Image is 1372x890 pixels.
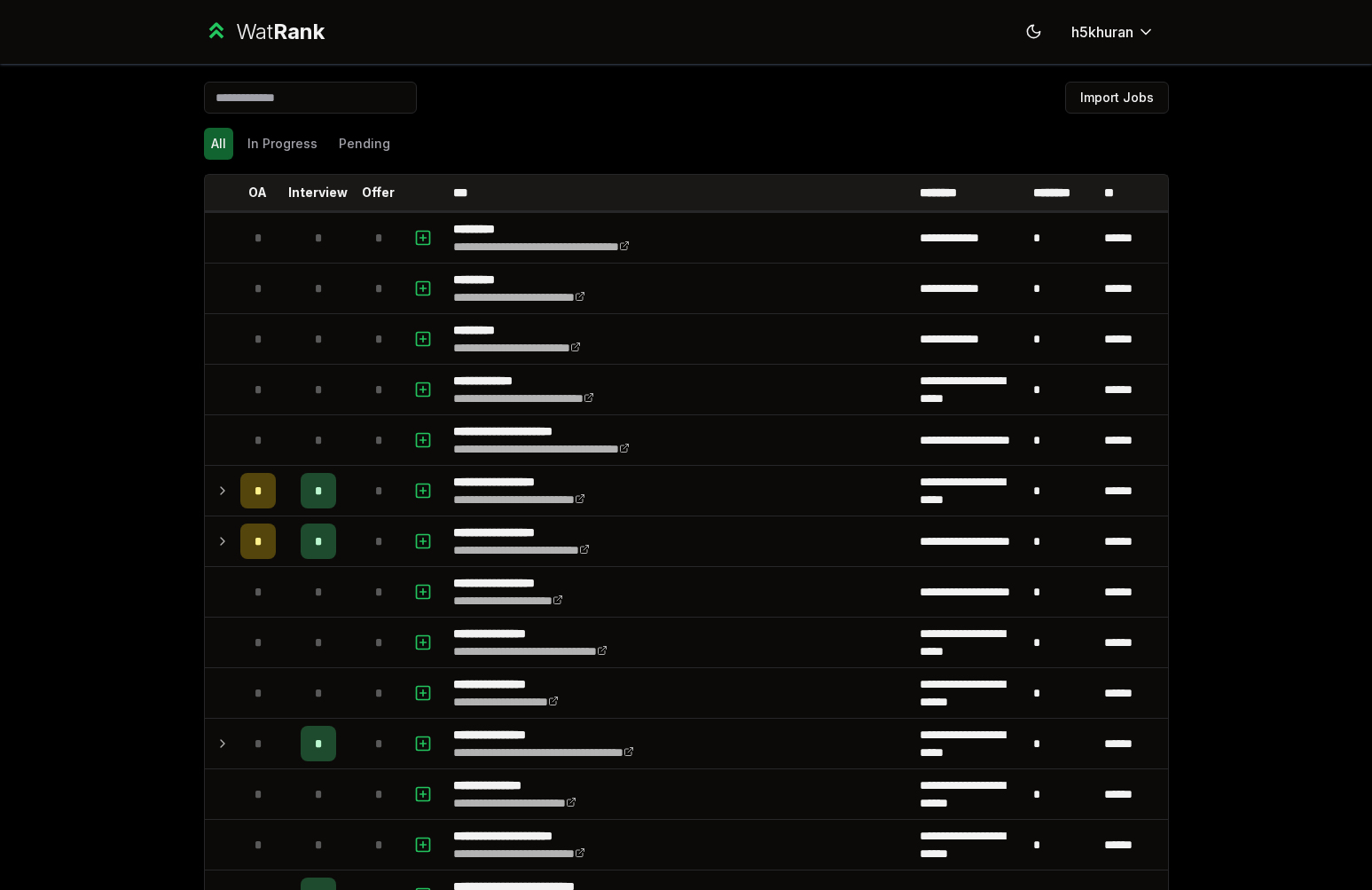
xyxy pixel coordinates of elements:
[1065,82,1169,114] button: Import Jobs
[236,18,325,46] div: Wat
[248,184,267,201] p: OA
[288,184,348,201] p: Interview
[362,184,395,201] p: Offer
[273,19,325,44] span: Rank
[204,18,325,46] a: WatRank
[240,128,325,160] button: In Progress
[1071,21,1133,43] span: h5khuran
[332,128,397,160] button: Pending
[204,128,233,160] button: All
[1057,16,1169,48] button: h5khuran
